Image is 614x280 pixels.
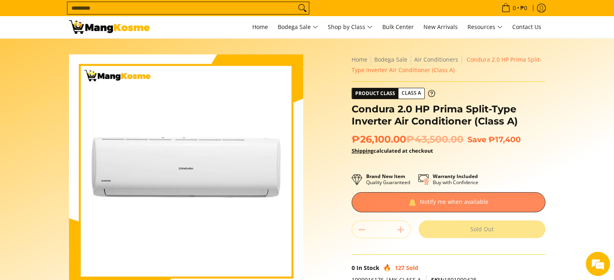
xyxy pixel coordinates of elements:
[366,173,410,185] p: Quality Guaranteed
[406,133,463,145] del: ₱43,500.00
[252,23,268,31] span: Home
[352,54,545,75] nav: Breadcrumbs
[278,22,318,32] span: Bodega Sale
[508,16,545,38] a: Contact Us
[419,16,462,38] a: New Arrivals
[395,264,404,272] span: 127
[158,16,545,38] nav: Main Menu
[366,173,405,180] strong: Brand New Item
[69,20,150,34] img: Condura 2 HP Prima Split-Type Inverter Aircon l Mang Kosme
[352,88,398,99] span: Product Class
[406,264,418,272] span: Sold
[324,16,377,38] a: Shop by Class
[382,23,414,31] span: Bulk Center
[433,173,478,185] p: Buy with Confidence
[467,135,486,144] span: Save
[352,103,545,127] h1: Condura 2.0 HP Prima Split-Type Inverter Air Conditioner (Class A)
[433,173,478,180] strong: Warranty Included
[352,147,373,154] a: Shipping
[463,16,507,38] a: Resources
[352,133,463,145] span: ₱26,100.00
[356,264,379,272] span: In Stock
[352,56,542,74] span: Condura 2.0 HP Prima Split-Type Inverter Air Conditioner (Class A)
[352,88,435,99] a: Product Class Class A
[414,56,458,63] a: Air Conditioners
[488,135,521,144] span: ₱17,400
[423,23,458,31] span: New Arrivals
[467,22,503,32] span: Resources
[274,16,322,38] a: Bodega Sale
[398,88,424,98] span: Class A
[512,23,541,31] span: Contact Us
[378,16,418,38] a: Bulk Center
[352,147,433,154] strong: calculated at checkout
[511,5,517,11] span: 0
[374,56,407,63] a: Bodega Sale
[296,2,309,14] button: Search
[248,16,272,38] a: Home
[352,264,355,272] span: 0
[352,56,367,63] a: Home
[519,5,528,11] span: ₱0
[328,22,373,32] span: Shop by Class
[499,4,530,12] span: •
